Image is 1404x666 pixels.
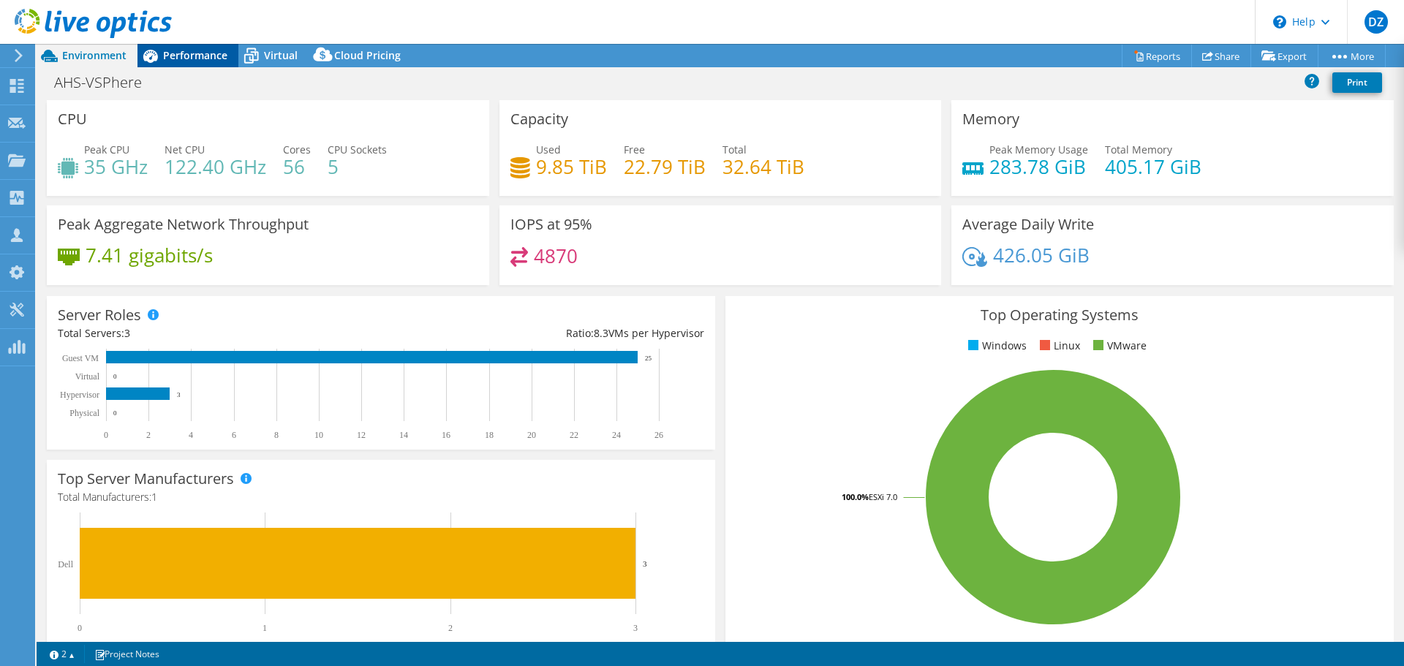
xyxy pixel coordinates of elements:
[314,430,323,440] text: 10
[328,159,387,175] h4: 5
[842,491,869,502] tspan: 100.0%
[1332,72,1382,93] a: Print
[736,307,1383,323] h3: Top Operating Systems
[189,430,193,440] text: 4
[151,490,157,504] span: 1
[165,159,266,175] h4: 122.40 GHz
[485,430,494,440] text: 18
[612,430,621,440] text: 24
[643,559,647,568] text: 3
[165,143,205,156] span: Net CPU
[399,430,408,440] text: 14
[510,111,568,127] h3: Capacity
[48,75,165,91] h1: AHS-VSPhere
[1365,10,1388,34] span: DZ
[39,645,85,663] a: 2
[536,159,607,175] h4: 9.85 TiB
[58,216,309,232] h3: Peak Aggregate Network Throughput
[163,48,227,62] span: Performance
[104,430,108,440] text: 0
[962,111,1019,127] h3: Memory
[993,247,1090,263] h4: 426.05 GiB
[58,559,73,569] text: Dell
[58,307,141,323] h3: Server Roles
[357,430,366,440] text: 12
[177,391,181,398] text: 3
[263,623,267,633] text: 1
[869,491,897,502] tspan: ESXi 7.0
[1122,45,1192,67] a: Reports
[86,247,213,263] h4: 7.41 gigabits/s
[536,143,561,156] span: Used
[283,143,311,156] span: Cores
[633,623,638,633] text: 3
[1036,338,1080,354] li: Linux
[75,371,100,382] text: Virtual
[264,48,298,62] span: Virtual
[60,390,99,400] text: Hypervisor
[527,430,536,440] text: 20
[965,338,1027,354] li: Windows
[69,408,99,418] text: Physical
[274,430,279,440] text: 8
[1090,338,1147,354] li: VMware
[334,48,401,62] span: Cloud Pricing
[722,159,804,175] h4: 32.64 TiB
[113,409,117,417] text: 0
[962,216,1094,232] h3: Average Daily Write
[58,471,234,487] h3: Top Server Manufacturers
[62,48,127,62] span: Environment
[645,355,652,362] text: 25
[113,373,117,380] text: 0
[146,430,151,440] text: 2
[594,326,608,340] span: 8.3
[84,143,129,156] span: Peak CPU
[722,143,747,156] span: Total
[510,216,592,232] h3: IOPS at 95%
[448,623,453,633] text: 2
[1250,45,1318,67] a: Export
[1191,45,1251,67] a: Share
[328,143,387,156] span: CPU Sockets
[1105,159,1201,175] h4: 405.17 GiB
[654,430,663,440] text: 26
[84,159,148,175] h4: 35 GHz
[1273,15,1286,29] svg: \n
[283,159,311,175] h4: 56
[1105,143,1172,156] span: Total Memory
[381,325,704,341] div: Ratio: VMs per Hypervisor
[534,248,578,264] h4: 4870
[232,430,236,440] text: 6
[989,143,1088,156] span: Peak Memory Usage
[1318,45,1386,67] a: More
[58,325,381,341] div: Total Servers:
[62,353,99,363] text: Guest VM
[989,159,1088,175] h4: 283.78 GiB
[570,430,578,440] text: 22
[624,143,645,156] span: Free
[58,111,87,127] h3: CPU
[442,430,450,440] text: 16
[84,645,170,663] a: Project Notes
[58,489,704,505] h4: Total Manufacturers:
[124,326,130,340] span: 3
[78,623,82,633] text: 0
[624,159,706,175] h4: 22.79 TiB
